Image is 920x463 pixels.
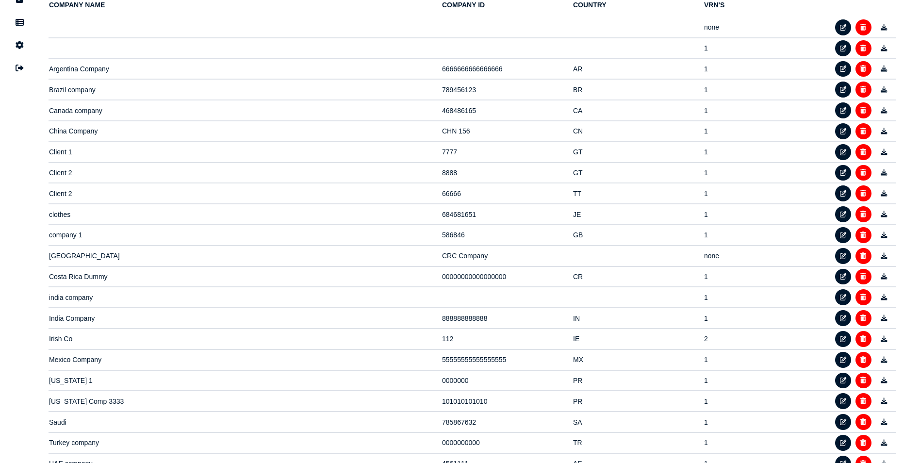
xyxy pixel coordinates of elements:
[442,210,573,219] td: 684681651
[442,355,573,364] td: 55555555555555555
[573,65,704,73] td: AR
[573,210,704,219] td: JE
[573,85,704,94] td: BR
[9,58,30,78] button: Sign out
[49,355,442,364] td: Mexico Company
[49,85,442,94] td: Brazil company
[704,0,835,17] th: VRN's
[704,189,835,198] td: 1
[49,127,442,135] td: China Company
[442,148,573,156] td: 7777
[704,23,835,32] td: none
[573,314,704,323] td: IN
[49,272,442,281] td: Costa Rica Dummy
[49,168,442,177] td: Client 2
[442,334,573,343] td: 112
[704,210,835,219] td: 1
[704,148,835,156] td: 1
[704,85,835,94] td: 1
[442,85,573,94] td: 789456123
[442,0,573,17] th: Company ID
[49,189,442,198] td: Client 2
[442,438,573,447] td: 0000000000
[704,65,835,73] td: 1
[573,376,704,385] td: PR
[704,397,835,406] td: 1
[704,251,835,260] td: none
[49,65,442,73] td: Argentina Company
[442,106,573,115] td: 468486165
[704,355,835,364] td: 1
[704,127,835,135] td: 1
[573,231,704,239] td: GB
[16,22,24,23] i: Data manager
[49,418,442,427] td: Saudi
[573,168,704,177] td: GT
[49,0,442,17] th: Company Name
[704,106,835,115] td: 1
[704,293,835,302] td: 1
[442,168,573,177] td: 8888
[573,127,704,135] td: CN
[442,231,573,239] td: 586846
[9,12,30,33] button: Data manager
[573,438,704,447] td: TR
[573,418,704,427] td: SA
[573,355,704,364] td: MX
[704,231,835,239] td: 1
[704,272,835,281] td: 1
[442,314,573,323] td: 888888888888
[49,314,442,323] td: India Company
[49,293,442,302] td: india company
[704,334,835,343] td: 2
[704,168,835,177] td: 1
[49,376,442,385] td: [US_STATE] 1
[704,376,835,385] td: 1
[704,44,835,52] td: 1
[704,418,835,427] td: 1
[49,210,442,219] td: clothes
[573,397,704,406] td: PR
[573,106,704,115] td: CA
[49,106,442,115] td: Canada company
[442,251,573,260] td: CRC Company
[573,334,704,343] td: IE
[704,314,835,323] td: 1
[49,397,442,406] td: [US_STATE] Comp 3333
[573,189,704,198] td: TT
[442,397,573,406] td: 101010101010
[49,438,442,447] td: Turkey company
[49,251,442,260] td: [GEOGRAPHIC_DATA]
[49,231,442,239] td: company 1
[442,418,573,427] td: 785867632
[49,148,442,156] td: Client 1
[442,189,573,198] td: 66666
[573,0,704,17] th: Country
[704,438,835,447] td: 1
[9,35,30,55] button: Manage settings
[442,65,573,73] td: 6666666666666666
[573,272,704,281] td: CR
[573,148,704,156] td: GT
[49,334,442,343] td: Irish Co
[442,272,573,281] td: 00000000000000000
[442,376,573,385] td: 0000000
[442,127,573,135] td: CHN 156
